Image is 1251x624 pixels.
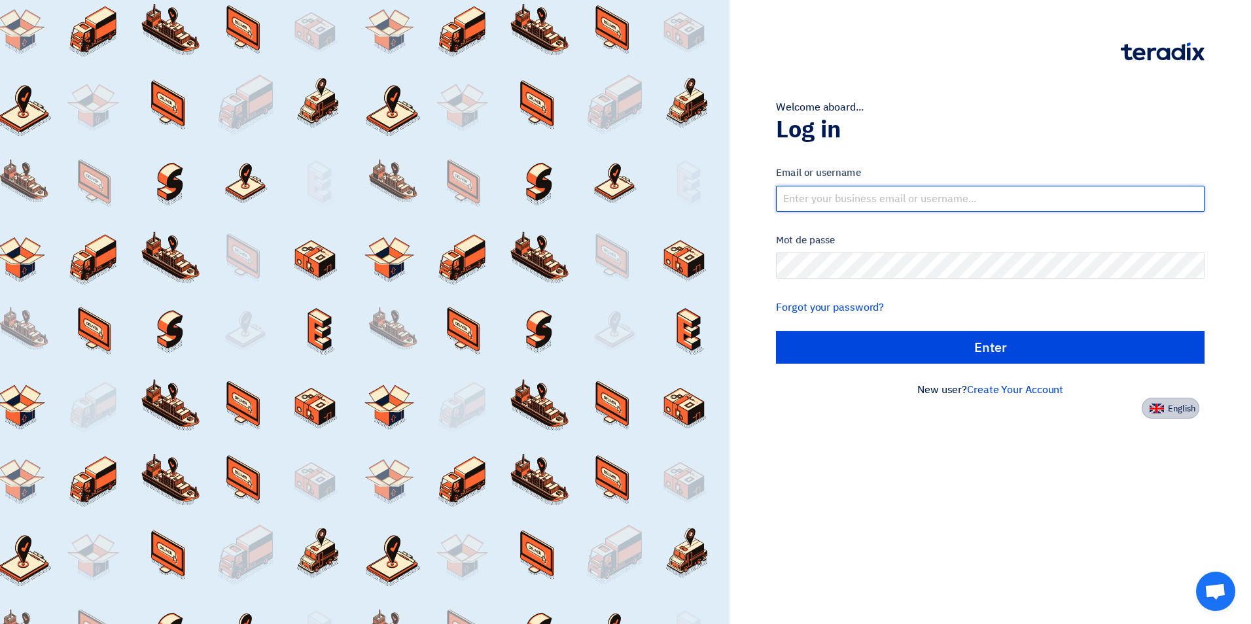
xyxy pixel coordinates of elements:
label: Email or username [776,165,1205,181]
font: New user? [917,382,1063,398]
label: Mot de passe [776,233,1205,248]
input: Enter [776,331,1205,364]
div: Open chat [1196,572,1235,611]
img: Teradix logo [1121,43,1205,61]
button: English [1142,398,1199,419]
a: Forgot your password? [776,300,884,315]
input: Enter your business email or username... [776,186,1205,212]
img: en-US.png [1150,404,1164,413]
a: Create Your Account [967,382,1063,398]
h1: Log in [776,115,1205,144]
span: English [1168,404,1195,413]
div: Welcome aboard... [776,99,1205,115]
